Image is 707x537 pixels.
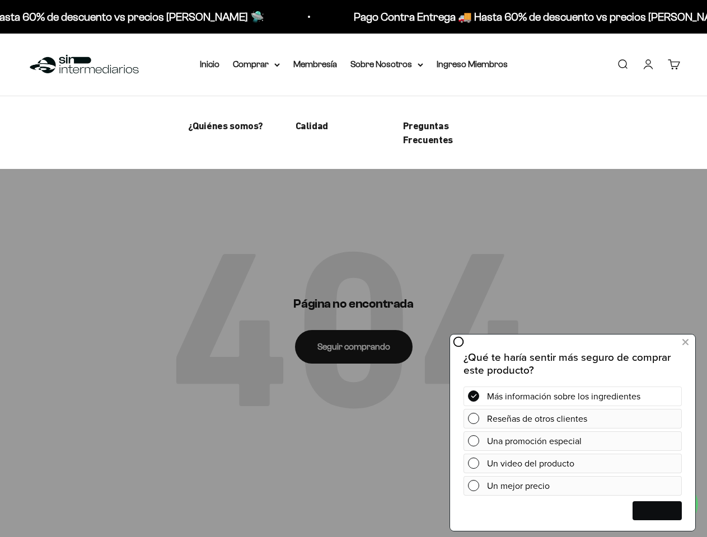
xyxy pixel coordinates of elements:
a: Seguir comprando [295,330,413,364]
a: Ingreso Miembros [437,59,508,69]
a: ¿Quiénes somos? [188,119,264,133]
span: Preguntas Frecuentes [403,120,453,145]
span: Calidad [296,120,328,131]
summary: Sobre Nosotros [350,57,423,72]
a: Preguntas Frecuentes [403,119,493,147]
a: Membresía [293,59,337,69]
a: Inicio [200,59,219,69]
a: Calidad [296,119,328,133]
summary: Comprar [233,57,280,72]
p: Pago Contra Entrega 🚚 Hasta 60% de descuento vs precios [PERSON_NAME] 🛸 [287,8,680,26]
span: ¿Quiénes somos? [188,120,264,131]
iframe: zigpoll-iframe [450,333,695,531]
